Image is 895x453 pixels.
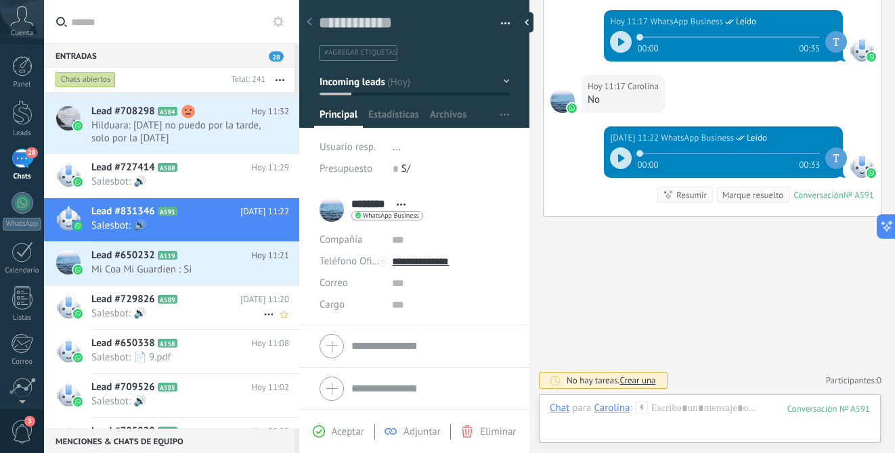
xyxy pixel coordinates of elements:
span: Adjuntar [403,425,441,438]
span: Hoy 11:32 [251,105,289,118]
span: A119 [158,251,177,260]
span: para [572,402,591,415]
button: Correo [320,272,348,294]
span: Salesbot: 🔊 [91,307,263,320]
div: Chats [3,172,42,181]
span: Hoy 11:29 [251,161,289,174]
span: [DATE] 11:22 [240,205,289,218]
img: waba.svg [73,353,83,362]
span: #agregar etiquetas [324,48,397,57]
a: Lead #708298 A584 Hoy 11:32 Hilduara: [DATE] no puedo por la tarde, solo por la [DATE] [44,98,299,153]
span: A158 [158,339,177,348]
span: Carolina [550,89,575,113]
img: waba.svg [567,103,577,113]
span: Lead #708298 [91,105,155,118]
span: Salesbot: 🔊 [91,395,263,408]
div: Marque resuelto [722,189,783,201]
div: Calendario [3,266,42,275]
img: waba.svg [73,177,83,187]
span: 00:35 [799,42,820,53]
img: waba.svg [73,309,83,318]
a: Lead #729826 A589 [DATE] 11:20 Salesbot: 🔊 [44,286,299,329]
div: Leads [3,129,42,138]
div: Listas [3,314,42,323]
button: Teléfono Oficina [320,251,382,272]
img: waba.svg [73,265,83,275]
span: 28 [269,51,284,62]
span: Teléfono Oficina [320,255,390,268]
span: A584 [158,107,177,116]
div: Conversación [793,189,844,201]
span: Lead #785020 [91,425,155,438]
span: Hoy 11:21 [251,249,289,262]
a: Lead #831346 A591 [DATE] 11:22 Salesbot: 🔊 [44,198,299,241]
span: : [630,402,632,415]
span: Lead #729826 [91,293,155,306]
div: 591 [787,403,870,414]
span: Leído [736,15,756,28]
div: № A591 [844,189,874,201]
span: 00:33 [799,158,820,169]
div: Usuario resp. [320,137,383,158]
div: Correo [3,358,42,366]
div: Carolina [594,402,630,414]
div: Menciones & Chats de equipo [44,429,294,453]
span: Hoy 11:02 [251,381,289,394]
div: Panel [3,80,42,89]
span: 3 [24,416,35,427]
div: No [588,93,659,107]
span: Hoy 09:22 [251,425,289,438]
span: WhatsApp Business [650,15,723,28]
span: ... [393,141,401,153]
span: Cargo [320,300,345,310]
a: Lead #727414 A588 Hoy 11:29 Salesbot: 🔊 [44,154,299,197]
div: Presupuesto [320,158,383,180]
span: 00:00 [637,42,658,53]
img: waba.svg [867,52,876,62]
span: Aceptar [332,425,364,438]
div: [DATE] 11:22 [610,131,661,145]
a: Lead #650338 A158 Hoy 11:08 Salesbot: 📄 9.pdf [44,330,299,373]
img: waba.svg [867,168,876,178]
div: No hay tareas. [567,375,656,386]
div: Resumir [676,189,707,201]
img: waba.svg [73,121,83,130]
span: A590 [158,427,177,435]
span: Hoy 11:08 [251,337,289,350]
div: Hoy 11:17 [610,15,650,28]
span: Lead #709526 [91,381,155,394]
a: Lead #650232 A119 Hoy 11:21 Mi Coa Mi Guardien : Si [44,242,299,285]
span: Hilduara: [DATE] no puedo por la tarde, solo por la [DATE] [91,119,263,145]
span: 28 [26,147,37,158]
span: Crear una [619,375,655,386]
div: Compañía [320,229,382,251]
span: Mi Coa Mi Guardien : Si [91,263,263,276]
span: Carolina [628,80,659,93]
span: Salesbot: 🔊 [91,219,263,232]
span: Archivos [430,108,466,128]
span: Lead #650232 [91,249,155,262]
span: Correo [320,277,348,289]
a: Participantes:0 [826,375,881,386]
span: [DATE] 11:20 [240,293,289,306]
span: WhatsApp Business [661,131,734,145]
span: WhatsApp Business [363,212,419,219]
div: Cargo [320,294,382,316]
span: Salesbot: 🔊 [91,175,263,188]
span: WhatsApp Business [850,153,874,178]
span: S/ [401,162,410,175]
div: WhatsApp [3,218,41,231]
div: Ocultar [520,12,533,32]
span: Lead #831346 [91,205,155,218]
span: Estadísticas [368,108,419,128]
a: Lead #709526 A585 Hoy 11:02 Salesbot: 🔊 [44,374,299,417]
span: Leído [747,131,767,145]
span: Lead #650338 [91,337,155,350]
span: A589 [158,295,177,304]
span: Presupuesto [320,162,372,175]
span: A585 [158,383,177,391]
span: 00:00 [637,158,658,169]
span: Principal [320,108,357,128]
span: Salesbot: 📄 9.pdf [91,351,263,364]
div: Chats abiertos [56,72,116,88]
